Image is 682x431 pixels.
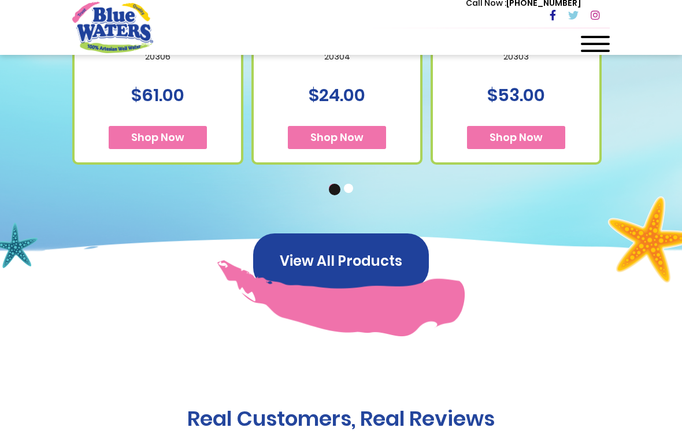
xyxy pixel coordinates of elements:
button: Shop Now [109,126,207,149]
p: 20303 [444,52,588,76]
span: Shop Now [310,130,364,144]
a: View All Products [253,254,429,267]
p: 20304 [265,52,409,76]
button: 1 of 2 [329,184,340,195]
button: Shop Now [467,126,565,149]
button: Shop Now [288,126,386,149]
span: Shop Now [131,130,184,144]
span: Shop Now [490,130,543,144]
a: store logo [72,2,153,53]
button: View All Products [253,233,429,289]
span: $24.00 [309,83,365,107]
span: $53.00 [487,83,545,107]
h1: Real Customers, Real Reviews [72,406,610,431]
span: $61.00 [131,83,184,107]
p: 20306 [86,52,229,76]
button: 2 of 2 [344,184,355,195]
